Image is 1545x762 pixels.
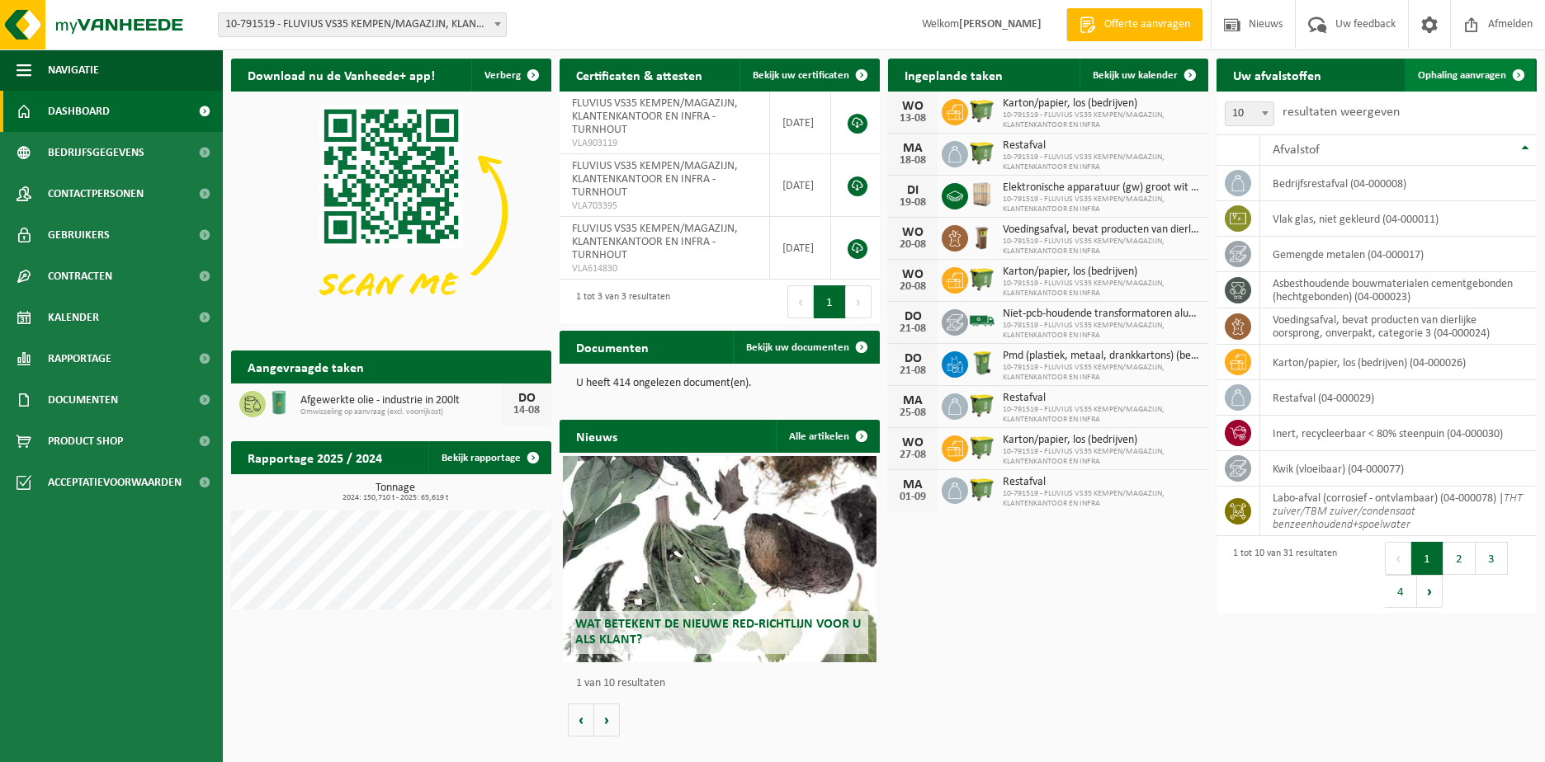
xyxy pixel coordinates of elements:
button: Next [1417,575,1443,608]
td: [DATE] [770,92,831,154]
div: 13-08 [896,113,929,125]
span: FLUVIUS VS35 KEMPEN/MAGAZIJN, KLANTENKANTOOR EN INFRA - TURNHOUT [572,223,738,261]
td: gemengde metalen (04-000017) [1260,237,1537,272]
span: 10-791519 - FLUVIUS VS35 KEMPEN/MAGAZIJN, KLANTENKANTOOR EN INFRA - TURNHOUT [219,13,506,36]
span: Karton/papier, los (bedrijven) [1003,97,1200,111]
button: Volgende [594,703,620,736]
span: Contactpersonen [48,173,144,214]
div: DO [510,392,543,405]
div: 18-08 [896,155,929,167]
button: 2 [1443,542,1476,575]
a: Ophaling aanvragen [1405,59,1535,92]
div: MA [896,142,929,155]
span: Kalender [48,297,99,338]
td: inert, recycleerbaar < 80% steenpuin (04-000030) [1260,416,1537,451]
span: FLUVIUS VS35 KEMPEN/MAGAZIJN, KLANTENKANTOOR EN INFRA - TURNHOUT [572,160,738,199]
span: Verberg [484,70,521,81]
span: Dashboard [48,91,110,132]
div: 01-09 [896,492,929,503]
button: 1 [1411,542,1443,575]
div: 20-08 [896,239,929,251]
img: BL-SO-LV [968,307,996,335]
a: Offerte aanvragen [1066,8,1202,41]
span: 10-791519 - FLUVIUS VS35 KEMPEN/MAGAZIJN, KLANTENKANTOOR EN INFRA [1003,321,1200,341]
button: 3 [1476,542,1508,575]
td: [DATE] [770,217,831,280]
a: Bekijk uw kalender [1080,59,1207,92]
img: WB-1100-HPE-GN-50 [968,475,996,503]
div: DI [896,184,929,197]
td: karton/papier, los (bedrijven) (04-000026) [1260,345,1537,380]
span: Afgewerkte olie - industrie in 200lt [300,394,502,407]
a: Wat betekent de nieuwe RED-richtlijn voor u als klant? [563,456,876,662]
span: 10 [1226,102,1273,125]
span: Contracten [48,256,112,297]
div: WO [896,268,929,281]
td: labo-afval (corrosief - ontvlambaar) (04-000078) | [1260,487,1537,536]
td: voedingsafval, bevat producten van dierlijke oorsprong, onverpakt, categorie 3 (04-000024) [1260,308,1537,345]
button: Previous [787,285,814,318]
img: WB-0140-HPE-BN-01 [968,223,996,251]
span: Afvalstof [1273,143,1320,157]
button: Vorige [568,703,594,736]
td: kwik (vloeibaar) (04-000077) [1260,451,1537,487]
div: MA [896,394,929,407]
h3: Tonnage [239,482,551,502]
div: 20-08 [896,281,929,293]
img: Download de VHEPlus App [231,92,551,332]
div: DO [896,310,929,323]
h2: Ingeplande taken [888,59,1019,91]
h2: Uw afvalstoffen [1217,59,1338,91]
div: 25-08 [896,407,929,419]
h2: Download nu de Vanheede+ app! [231,59,451,91]
i: THT zuiver/TBM zuiver/condensaat benzeenhoudend+spoelwater [1273,492,1523,531]
td: restafval (04-000029) [1260,380,1537,416]
div: DO [896,352,929,365]
span: VLA614830 [572,262,757,275]
button: Previous [1385,542,1411,575]
span: Offerte aanvragen [1100,16,1194,33]
p: U heeft 414 ongelezen document(en). [576,378,863,389]
span: Navigatie [48,49,99,91]
span: 10-791519 - FLUVIUS VS35 KEMPEN/MAGAZIJN, KLANTENKANTOOR EN INFRA [1003,153,1200,172]
div: 27-08 [896,449,929,461]
span: 10-791519 - FLUVIUS VS35 KEMPEN/MAGAZIJN, KLANTENKANTOOR EN INFRA [1003,195,1200,214]
p: 1 van 10 resultaten [576,678,872,689]
h2: Nieuws [560,420,634,452]
span: Karton/papier, los (bedrijven) [1003,266,1200,279]
img: WB-1100-HPE-GN-50 [968,139,996,167]
span: 10 [1225,101,1274,126]
span: 10-791519 - FLUVIUS VS35 KEMPEN/MAGAZIJN, KLANTENKANTOOR EN INFRA [1003,405,1200,425]
div: WO [896,436,929,449]
h2: Documenten [560,331,665,363]
span: 10-791519 - FLUVIUS VS35 KEMPEN/MAGAZIJN, KLANTENKANTOOR EN INFRA [1003,363,1200,383]
span: 10-791519 - FLUVIUS VS35 KEMPEN/MAGAZIJN, KLANTENKANTOOR EN INFRA [1003,237,1200,256]
div: WO [896,100,929,113]
button: 1 [814,285,846,318]
img: WB-1100-HPE-GN-50 [968,265,996,293]
h2: Rapportage 2025 / 2024 [231,441,399,473]
td: vlak glas, niet gekleurd (04-000011) [1260,201,1537,237]
div: 14-08 [510,405,543,416]
span: Documenten [48,379,118,421]
img: PB-WB-1440-WDN-00-00 [968,181,996,209]
label: resultaten weergeven [1283,106,1400,119]
td: [DATE] [770,154,831,217]
span: Gebruikers [48,214,110,256]
span: Restafval [1003,476,1200,489]
span: Acceptatievoorwaarden [48,462,182,503]
div: WO [896,226,929,239]
span: 10-791519 - FLUVIUS VS35 KEMPEN/MAGAZIJN, KLANTENKANTOOR EN INFRA - TURNHOUT [218,12,507,37]
span: Omwisseling op aanvraag (excl. voorrijkost) [300,407,502,417]
span: 10-791519 - FLUVIUS VS35 KEMPEN/MAGAZIJN, KLANTENKANTOOR EN INFRA [1003,279,1200,299]
span: Wat betekent de nieuwe RED-richtlijn voor u als klant? [575,618,861,647]
td: bedrijfsrestafval (04-000008) [1260,166,1537,201]
span: 2024: 150,710 t - 2025: 65,619 t [239,494,551,502]
img: WB-1100-HPE-GN-50 [968,433,996,461]
span: Product Shop [48,421,123,462]
span: Bekijk uw certificaten [753,70,849,81]
span: 10-791519 - FLUVIUS VS35 KEMPEN/MAGAZIJN, KLANTENKANTOOR EN INFRA [1003,489,1200,509]
div: 19-08 [896,197,929,209]
button: Next [846,285,872,318]
span: Karton/papier, los (bedrijven) [1003,434,1200,447]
